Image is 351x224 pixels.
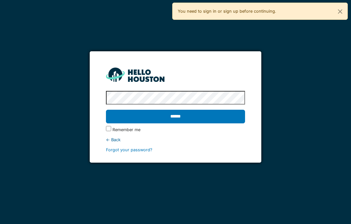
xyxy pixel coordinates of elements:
button: Close [333,3,347,20]
div: You need to sign in or sign up before continuing. [172,3,348,20]
label: Remember me [112,127,140,133]
a: Forgot your password? [106,147,152,152]
div: ← Back [106,137,245,143]
img: HH_line-BYnF2_Hg.png [106,68,164,81]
